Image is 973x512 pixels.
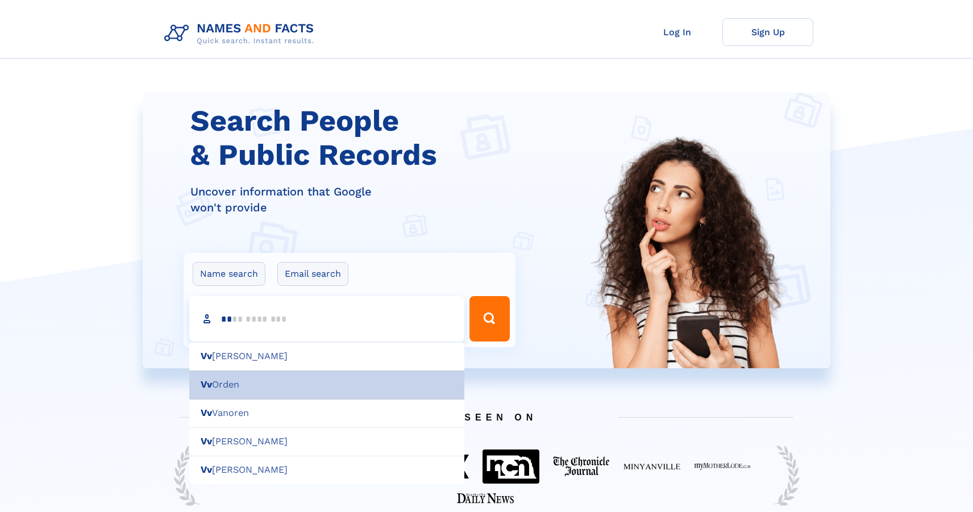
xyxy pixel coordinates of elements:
[201,407,212,418] b: Vv
[722,18,813,46] a: Sign Up
[457,493,514,503] img: Featured on Starkville Daily News
[189,456,464,485] div: [PERSON_NAME]
[160,18,323,49] img: Logo Names and Facts
[163,398,810,436] span: AS SEEN ON
[190,104,522,172] h1: Search People & Public Records
[190,184,522,215] div: Uncover information that Google won't provide
[189,342,464,371] div: [PERSON_NAME]
[201,379,212,390] b: Vv
[583,134,793,425] img: Search People and Public records
[201,464,212,475] b: Vv
[469,296,509,342] button: Search Button
[189,399,464,428] div: Vanoren
[774,444,800,507] img: Trust Reef
[189,371,464,399] div: Orden
[631,18,722,46] a: Log In
[277,262,348,286] label: Email search
[483,449,539,483] img: Featured on NCN
[553,456,610,477] img: Featured on The Chronicle Journal
[201,436,212,447] b: Vv
[189,427,464,456] div: [PERSON_NAME]
[694,463,751,471] img: Featured on My Mother Lode
[189,296,464,342] input: search input
[201,351,212,361] b: Vv
[193,262,265,286] label: Name search
[623,463,680,471] img: Featured on Minyanville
